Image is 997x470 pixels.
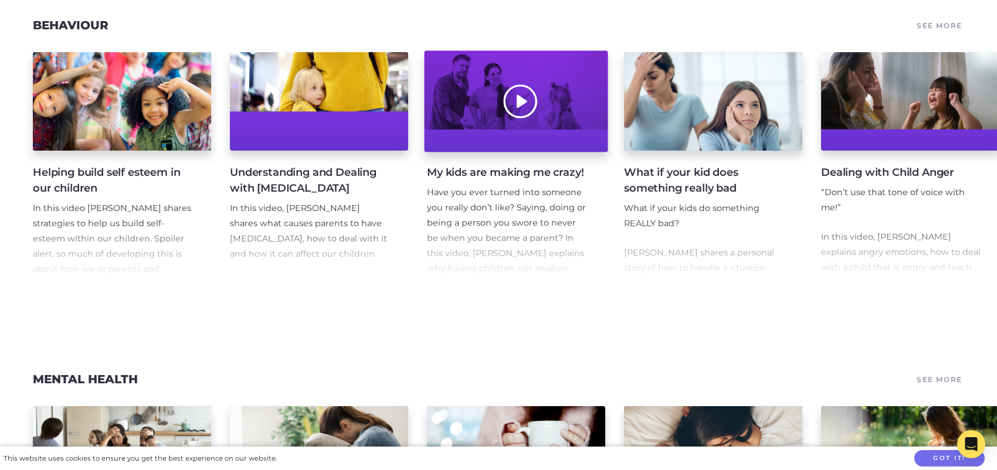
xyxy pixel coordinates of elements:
p: In this video, [PERSON_NAME] explains angry emotions, how to deal with a child that is angry and ... [821,230,981,306]
div: Open Intercom Messenger [957,430,985,458]
h4: My kids are making me crazy! [427,165,586,180]
p: In this video [PERSON_NAME] shares strategies to help us build self-esteem within our children. S... [33,201,192,399]
a: Understanding and Dealing with [MEDICAL_DATA] In this video, [PERSON_NAME] shares what causes par... [230,52,408,277]
p: “Don’t use that tone of voice with me!” [821,185,981,216]
a: See More [915,371,964,387]
button: Got it! [914,450,985,467]
a: What if your kid does something really bad What if your kids do something REALLY bad? [PERSON_NAM... [624,52,802,277]
p: In this video, [PERSON_NAME] shares what causes parents to have [MEDICAL_DATA], how to deal with ... [230,201,389,262]
a: Mental Health [33,372,138,386]
h4: Helping build self esteem in our children [33,165,192,196]
a: Behaviour [33,18,108,32]
a: My kids are making me crazy! Have you ever turned into someone you really don’t like? Saying, doi... [427,52,605,277]
h4: Dealing with Child Anger [821,165,981,180]
a: See More [915,17,964,33]
p: What if your kids do something REALLY bad? [624,201,784,231]
a: Helping build self esteem in our children In this video [PERSON_NAME] shares strategies to help u... [33,52,211,277]
div: This website uses cookies to ensure you get the best experience on our website. [4,452,277,465]
p: Have you ever turned into someone you really don’t like? Saying, doing or being a person you swor... [427,185,586,322]
h4: What if your kid does something really bad [624,165,784,196]
h4: Understanding and Dealing with [MEDICAL_DATA] [230,165,389,196]
p: [PERSON_NAME] shares a personal story of how to handle a situation when your child does something... [624,246,784,306]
